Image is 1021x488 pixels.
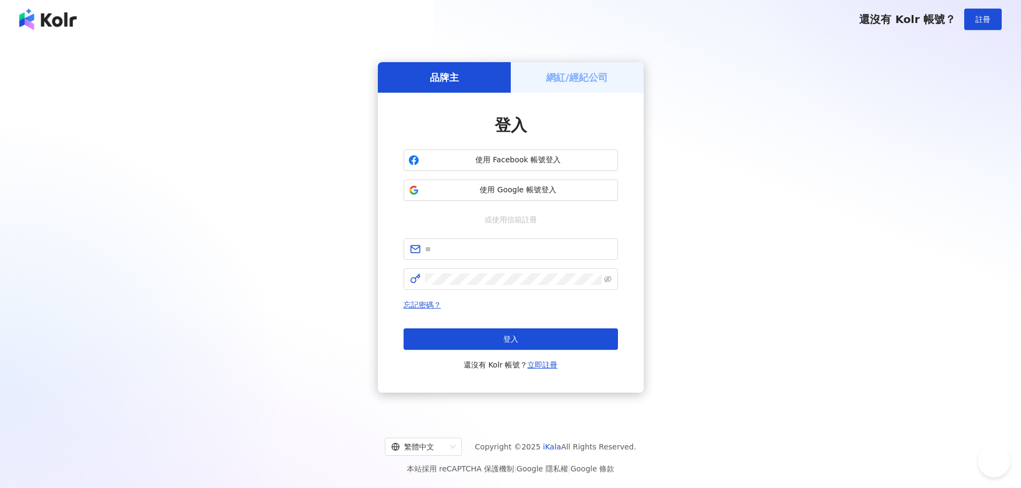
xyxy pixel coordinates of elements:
[859,13,956,26] span: 還沒有 Kolr 帳號？
[19,9,77,30] img: logo
[543,442,561,451] a: iKala
[475,440,636,453] span: Copyright © 2025 All Rights Reserved.
[978,445,1010,477] iframe: Help Scout Beacon - Open
[527,361,557,369] a: 立即註冊
[514,464,517,473] span: |
[423,185,613,196] span: 使用 Google 帳號登入
[546,71,608,84] h5: 網紅/經紀公司
[404,301,441,309] a: 忘記密碼？
[964,9,1002,30] button: 註冊
[430,71,459,84] h5: 品牌主
[517,464,568,473] a: Google 隱私權
[503,335,518,343] span: 登入
[570,464,614,473] a: Google 條款
[495,116,527,134] span: 登入
[407,462,614,475] span: 本站採用 reCAPTCHA 保護機制
[391,438,446,455] div: 繁體中文
[975,15,990,24] span: 註冊
[404,149,618,171] button: 使用 Facebook 帳號登入
[477,214,545,226] span: 或使用信箱註冊
[464,358,558,371] span: 還沒有 Kolr 帳號？
[604,275,612,283] span: eye-invisible
[404,179,618,201] button: 使用 Google 帳號登入
[568,464,571,473] span: |
[423,155,613,166] span: 使用 Facebook 帳號登入
[404,328,618,350] button: 登入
